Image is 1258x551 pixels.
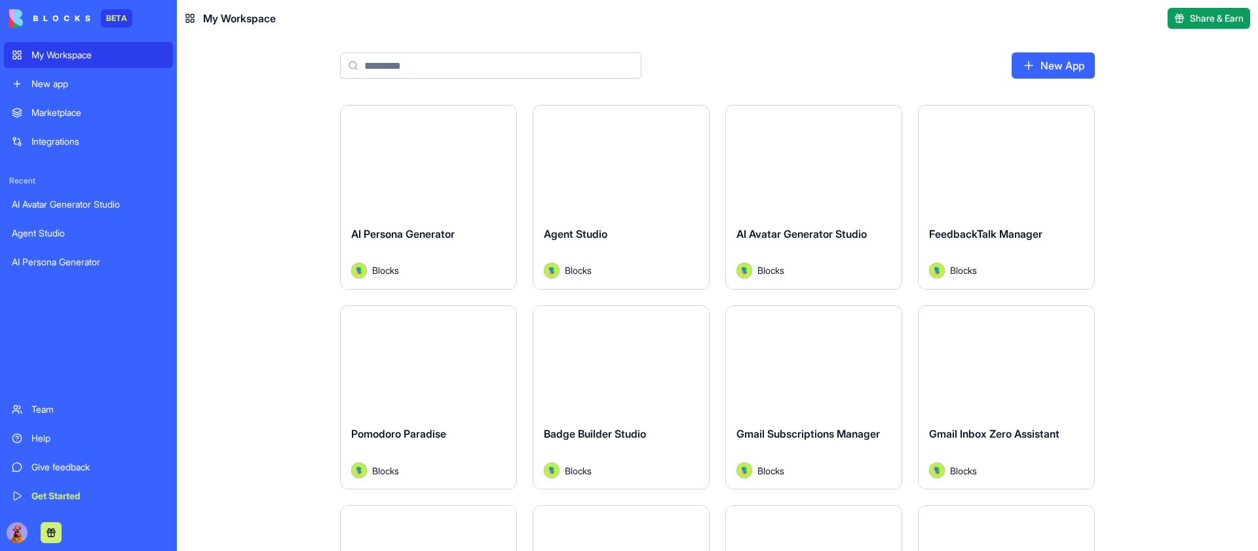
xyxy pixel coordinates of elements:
[4,454,173,480] a: Give feedback
[736,427,880,440] span: Gmail Subscriptions Manager
[31,48,165,62] div: My Workspace
[9,9,90,28] img: logo
[203,10,276,26] span: My Workspace
[950,263,977,277] span: Blocks
[372,263,399,277] span: Blocks
[918,105,1095,290] a: FeedbackTalk ManagerAvatarBlocks
[929,227,1042,240] span: FeedbackTalk Manager
[544,463,560,478] img: Avatar
[340,105,517,290] a: AI Persona GeneratorAvatarBlocks
[757,263,784,277] span: Blocks
[1190,12,1244,25] span: Share & Earn
[725,105,902,290] a: AI Avatar Generator StudioAvatarBlocks
[918,305,1095,490] a: Gmail Inbox Zero AssistantAvatarBlocks
[736,227,867,240] span: AI Avatar Generator Studio
[736,463,752,478] img: Avatar
[340,305,517,490] a: Pomodoro ParadiseAvatarBlocks
[31,77,165,90] div: New app
[4,71,173,97] a: New app
[725,305,902,490] a: Gmail Subscriptions ManagerAvatarBlocks
[12,198,165,211] div: AI Avatar Generator Studio
[565,464,592,478] span: Blocks
[929,463,945,478] img: Avatar
[4,42,173,68] a: My Workspace
[12,227,165,240] div: Agent Studio
[7,522,28,543] img: Kuku_Large_sla5px.png
[929,263,945,278] img: Avatar
[4,128,173,155] a: Integrations
[4,176,173,186] span: Recent
[101,9,132,28] div: BETA
[544,427,646,440] span: Badge Builder Studio
[351,227,455,240] span: AI Persona Generator
[565,263,592,277] span: Blocks
[533,305,710,490] a: Badge Builder StudioAvatarBlocks
[757,464,784,478] span: Blocks
[1168,8,1250,29] button: Share & Earn
[4,425,173,451] a: Help
[4,191,173,218] a: AI Avatar Generator Studio
[4,220,173,246] a: Agent Studio
[4,100,173,126] a: Marketplace
[31,403,165,416] div: Team
[351,463,367,478] img: Avatar
[31,135,165,148] div: Integrations
[12,256,165,269] div: AI Persona Generator
[31,432,165,445] div: Help
[929,427,1059,440] span: Gmail Inbox Zero Assistant
[31,489,165,503] div: Get Started
[31,106,165,119] div: Marketplace
[736,263,752,278] img: Avatar
[372,464,399,478] span: Blocks
[4,249,173,275] a: AI Persona Generator
[533,105,710,290] a: Agent StudioAvatarBlocks
[544,263,560,278] img: Avatar
[9,9,132,28] a: BETA
[4,396,173,423] a: Team
[31,461,165,474] div: Give feedback
[351,427,446,440] span: Pomodoro Paradise
[4,483,173,509] a: Get Started
[544,227,607,240] span: Agent Studio
[1012,52,1095,79] a: New App
[351,263,367,278] img: Avatar
[950,464,977,478] span: Blocks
